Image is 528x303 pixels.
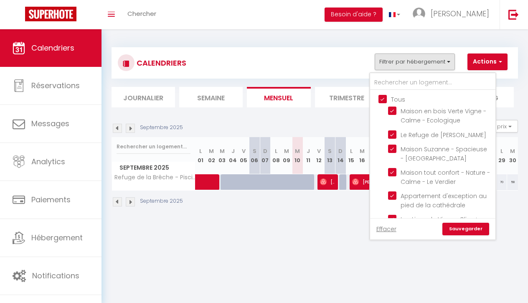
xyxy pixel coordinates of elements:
span: Chercher [127,9,156,18]
th: 13 [325,137,335,174]
abbr: L [350,147,353,155]
abbr: D [338,147,343,155]
span: Septembre 2025 [112,162,195,174]
th: 11 [303,137,314,174]
span: Notifications [32,270,79,281]
span: Hébergement [31,232,83,243]
abbr: J [307,147,310,155]
span: Calendriers [31,43,74,53]
th: 08 [271,137,282,174]
abbr: V [242,147,246,155]
abbr: M [209,147,214,155]
abbr: L [500,147,503,155]
th: 07 [260,137,271,174]
th: 14 [335,137,346,174]
th: 09 [282,137,292,174]
div: 58 [507,174,518,190]
th: 12 [314,137,325,174]
button: Filtrer par hébergement [375,53,455,70]
abbr: S [328,147,332,155]
span: Maison en bois Verte Vigne - Calme - Ecologique [401,107,486,125]
abbr: S [253,147,256,155]
abbr: M [510,147,515,155]
th: 30 [507,137,518,174]
abbr: M [284,147,289,155]
abbr: M [360,147,365,155]
th: 04 [228,137,239,174]
span: [PERSON_NAME] [320,174,335,190]
span: [PERSON_NAME] [352,174,421,190]
img: ... [413,8,425,20]
input: Rechercher un logement... [370,75,495,90]
li: Mensuel [247,87,310,107]
img: logout [508,9,519,20]
th: 05 [239,137,249,174]
th: 06 [249,137,260,174]
abbr: M [220,147,225,155]
span: Analytics [31,156,65,167]
th: 02 [206,137,217,174]
li: Trimestre [315,87,378,107]
th: 10 [292,137,303,174]
abbr: V [317,147,321,155]
span: Messages [31,118,69,129]
abbr: L [199,147,202,155]
th: 16 [357,137,368,174]
abbr: D [263,147,267,155]
abbr: M [295,147,300,155]
div: 70 [497,174,508,190]
span: Maison tout confort - Nature - Calme - Le Verdier [401,168,490,186]
span: Réservations [31,80,80,91]
span: Refuge de la Brêche - Piscine - Cahuzac sur Vère [113,174,197,181]
p: Septembre 2025 [140,124,183,132]
th: 29 [497,137,508,174]
span: Appartement d'exception au pied de la cathédrale [401,192,487,209]
span: Paiements [31,194,71,205]
button: Besoin d'aide ? [325,8,383,22]
img: Super Booking [25,7,76,21]
li: Journalier [112,87,175,107]
span: [PERSON_NAME] [431,8,489,19]
th: 17 [368,137,378,174]
li: Semaine [179,87,243,107]
a: Effacer [376,224,396,234]
span: Maison Suzanne - Spacieuse - [GEOGRAPHIC_DATA] [401,145,487,163]
button: Ouvrir le widget de chat LiveChat [7,3,32,28]
h3: CALENDRIERS [135,53,186,72]
abbr: J [231,147,235,155]
button: Actions [467,53,508,70]
a: Sauvegarder [442,223,489,235]
abbr: L [275,147,277,155]
th: 01 [195,137,206,174]
p: Septembre 2025 [140,197,183,205]
div: Filtrer par hébergement [369,72,496,240]
th: 03 [217,137,228,174]
input: Rechercher un logement... [117,139,190,154]
th: 15 [346,137,357,174]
